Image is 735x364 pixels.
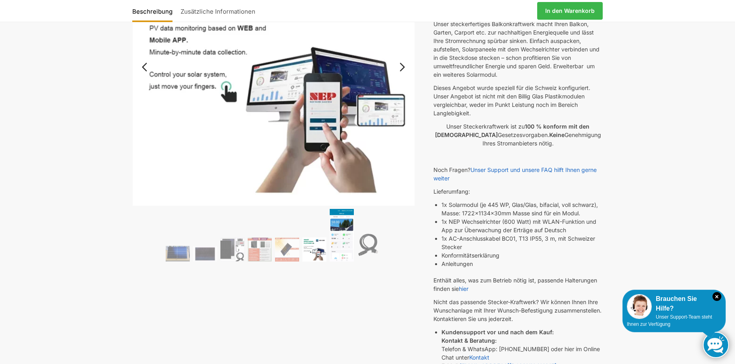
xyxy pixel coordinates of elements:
li: Anleitungen [441,260,603,268]
a: In den Warenkorb [537,2,603,20]
img: Customer service [627,294,652,319]
strong: Kontakt & Beratung: [441,337,497,344]
li: 1x Solarmodul (je 445 WP, Glas/Glas, bifacial, voll schwarz), Masse: 1722x1134x30mm Masse sind fü... [441,200,603,217]
p: Enthält alles, was zum Betrieb nötig ist, passende Halterungen finden sie [433,276,603,293]
img: Anschlusskabel-3meter [357,229,381,262]
a: hier [459,285,468,292]
p: Lieferumfang: [433,187,603,196]
p: Nicht das passende Stecker-Kraftwerk? Wir können Ihnen Ihre Wunschanlage mit Ihrer Wunsch-Befesti... [433,298,603,323]
img: NEPViewer App [330,209,354,261]
img: Bificiales Hochleistungsmodul [220,237,244,262]
a: Beschreibung [132,1,177,20]
strong: Keine [549,131,565,138]
img: Wer billig kauft, kauft 2 mal. [248,237,272,262]
a: Zusätzliche Informationen [177,1,259,20]
strong: Kundensupport vor und nach dem Kauf: [441,329,554,335]
li: Konformitätserklärung [441,251,603,260]
img: Solaranlage für den kleinen Balkon [166,246,190,261]
p: Noch Fragen? [433,166,603,182]
p: Dieses Angebot wurde speziell für die Schweiz konfiguriert. Unser Angebot ist nicht mit den Billi... [433,84,603,117]
img: Balkonkraftwerk 445/600 Watt Bificial – Bild 2 [193,246,217,262]
a: Kontakt [469,354,489,361]
li: 1x NEP Wechselrichter (600 Watt) mit WLAN-Funktion und App zur Überwachung der Erträge auf Deutsch [441,217,603,234]
img: Bificial 30 % mehr Leistung [275,237,299,262]
img: Balkonkraftwerk 445/600 Watt Bificial – Bild 6 [302,237,326,262]
i: Schließen [712,292,721,301]
a: Unser Support und unsere FAQ hilft Ihnen gerne weiter [433,166,597,182]
span: Unser Support-Team steht Ihnen zur Verfügung [627,314,712,327]
p: Unser Steckerkraftwerk ist zu Gesetzesvorgaben. Genehmigung Ihres Stromanbieters nötig. [433,122,603,147]
p: Unser steckerfertiges Balkonkraftwerk macht Ihren Balkon, Garten, Carport etc. zur nachhaltigen E... [433,20,603,79]
li: 1x AC-Anschlusskabel BC01, T13 IP55, 3 m, mit Schweizer Stecker [441,234,603,251]
div: Brauchen Sie Hilfe? [627,294,721,313]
